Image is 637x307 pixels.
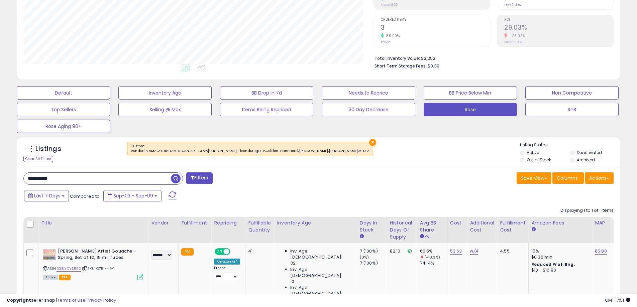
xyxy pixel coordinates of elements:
strong: Copyright [7,297,31,303]
h2: 3 [381,24,490,33]
button: Needs to Reprice [322,86,415,100]
button: Filters [186,172,212,184]
span: Compared to: [70,193,101,199]
span: FBA [59,275,71,280]
b: Total Inventory Value: [375,55,420,61]
small: (-10.3%) [424,255,440,260]
div: $0.30 min [531,254,587,260]
span: $0.39 [428,63,439,69]
div: Repricing [214,219,242,226]
h2: 29.03% [504,24,613,33]
div: Vendor [151,219,176,226]
button: Top Sellers [17,103,110,116]
span: All listings currently available for purchase on Amazon [43,275,58,280]
small: -25.06% [507,33,525,38]
button: Items Being Repriced [220,103,313,116]
span: | SKU: G751-HB-1 [82,266,115,271]
label: Deactivated [577,150,602,155]
div: Cost [450,219,464,226]
div: 4.55 [500,248,523,254]
div: Amazon Fees [531,219,589,226]
span: Sep-03 - Sep-09 [113,192,153,199]
a: 53.63 [450,248,462,255]
div: seller snap | | [7,297,116,304]
div: Amazon AI * [214,259,240,265]
div: Fulfillable Quantity [248,219,271,234]
span: Inv. Age [DEMOGRAPHIC_DATA]: [290,267,351,279]
div: Title [41,219,145,226]
small: (0%) [360,255,369,260]
label: Archived [577,157,595,163]
span: Custom: [131,144,369,154]
div: 66.5% [420,248,447,254]
span: Inv. Age [DEMOGRAPHIC_DATA]: [290,285,351,297]
label: Active [527,150,539,155]
div: 41 [248,248,269,254]
button: × [369,139,376,146]
div: $10 - $10.90 [531,268,587,273]
small: Days In Stock. [360,234,364,240]
small: 50.00% [384,33,400,38]
img: 5165DorqW2L._SL40_.jpg [43,248,56,262]
button: 30 Day Decrease [322,103,415,116]
a: B08YDYS5B2 [57,266,81,272]
div: Avg BB Share [420,219,444,234]
span: Last 7 Days [34,192,61,199]
li: $2,252 [375,54,609,62]
button: Actions [585,172,614,184]
div: 7 (100%) [360,248,387,254]
div: Fulfillment Cost [500,219,526,234]
a: 85.80 [595,248,607,255]
div: Inventory Age [277,219,354,226]
b: Short Term Storage Fees: [375,63,427,69]
button: Save View [517,172,551,184]
div: 82.10 [390,248,412,254]
b: [PERSON_NAME] Artist Gouache - Spring, Set of 12, 15 ml, Tubes [58,248,139,262]
a: Terms of Use [57,297,86,303]
b: Reduced Prof. Rng. [531,262,575,267]
a: N/A [470,248,478,255]
div: Preset: [214,266,240,281]
button: Non Competitive [525,86,619,100]
div: 7 (100%) [360,260,387,266]
span: OFF [229,249,240,255]
div: 74.14% [420,260,447,266]
button: Default [17,86,110,100]
small: Prev: 38.74% [504,40,522,44]
small: FBA [181,248,194,256]
div: Days In Stock [360,219,384,234]
div: Clear All Filters [23,156,53,162]
button: Rose [424,103,517,116]
small: Prev: 74.14% [504,3,521,7]
span: Columns [557,175,578,181]
span: Inv. Age [DEMOGRAPHIC_DATA]: [290,248,351,260]
span: ON [215,249,224,255]
div: 15% [531,248,587,254]
span: 32 [290,260,296,266]
span: ROI [504,18,613,22]
p: Listing States: [520,142,620,148]
div: Fulfillment [181,219,208,226]
th: CSV column name: cust_attr_2_Vendor [148,217,179,243]
a: Privacy Policy [87,297,116,303]
small: Avg BB Share. [420,234,424,240]
div: Displaying 1 to 1 of 1 items [560,207,614,214]
div: Additional Cost [470,219,494,234]
span: 2025-09-17 17:51 GMT [605,297,630,303]
small: Prev: 2 [381,40,390,44]
button: BB Drop in 7d [220,86,313,100]
button: RnB [525,103,619,116]
button: BB Price Below Min [424,86,517,100]
span: 10 [290,279,294,285]
div: Vendor in AMACO-RnB,AMERICAN ART CLAY,[PERSON_NAME] Ticonderoga-P,Golden-PanPastel,[PERSON_NAME],... [131,149,369,153]
button: Rose Aging 90+ [17,120,110,133]
div: Historical Days Of Supply [390,219,414,241]
button: Selling @ Max [118,103,212,116]
button: Sep-03 - Sep-09 [103,190,162,201]
small: Amazon Fees. [531,226,535,233]
div: MAP [595,219,609,226]
span: Ordered Items [381,18,490,22]
button: Inventory Age [118,86,212,100]
div: ASIN: [43,248,143,279]
small: Prev: $41.55 [381,3,398,7]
